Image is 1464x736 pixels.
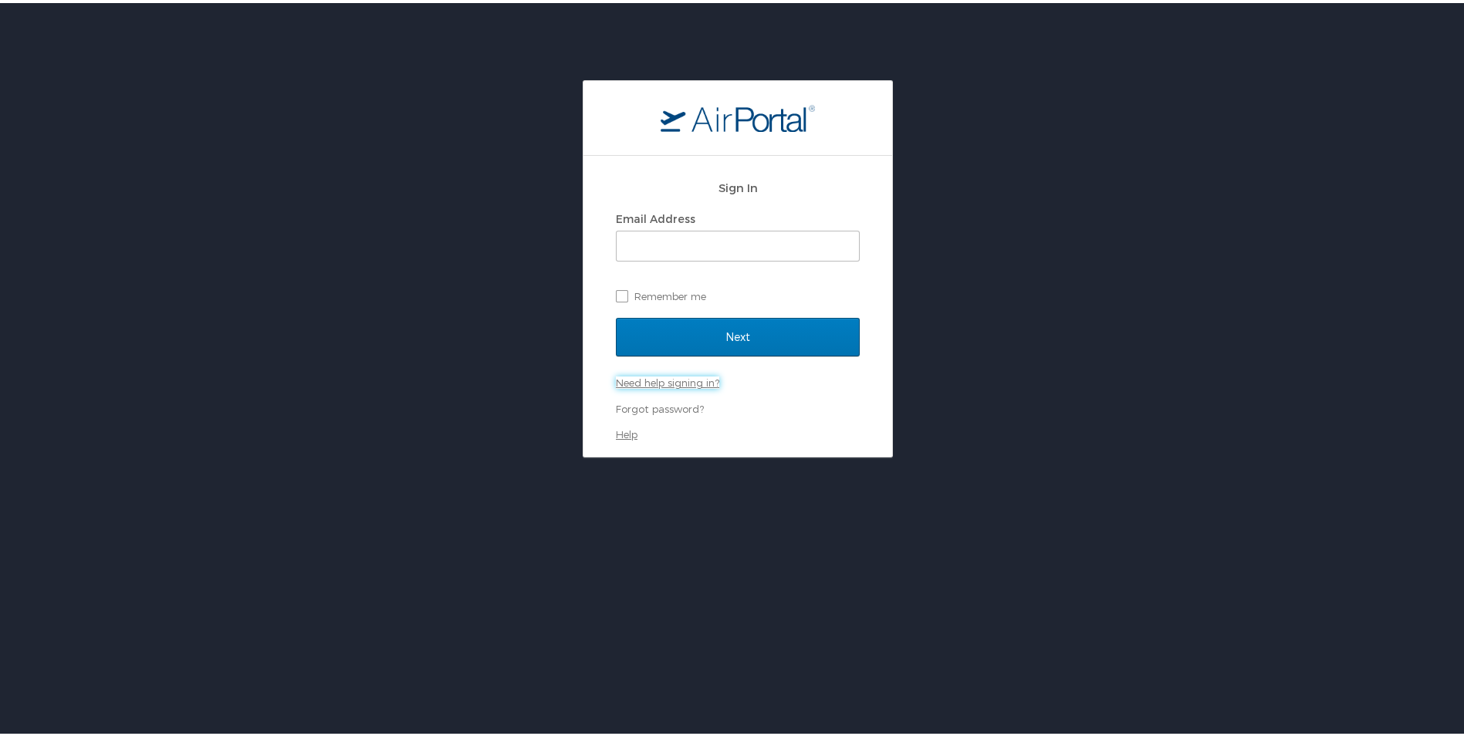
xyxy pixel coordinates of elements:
img: logo [661,101,815,129]
a: Help [616,425,637,437]
label: Email Address [616,209,695,222]
h2: Sign In [616,176,860,194]
a: Need help signing in? [616,373,719,386]
label: Remember me [616,282,860,305]
input: Next [616,315,860,353]
a: Forgot password? [616,400,704,412]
